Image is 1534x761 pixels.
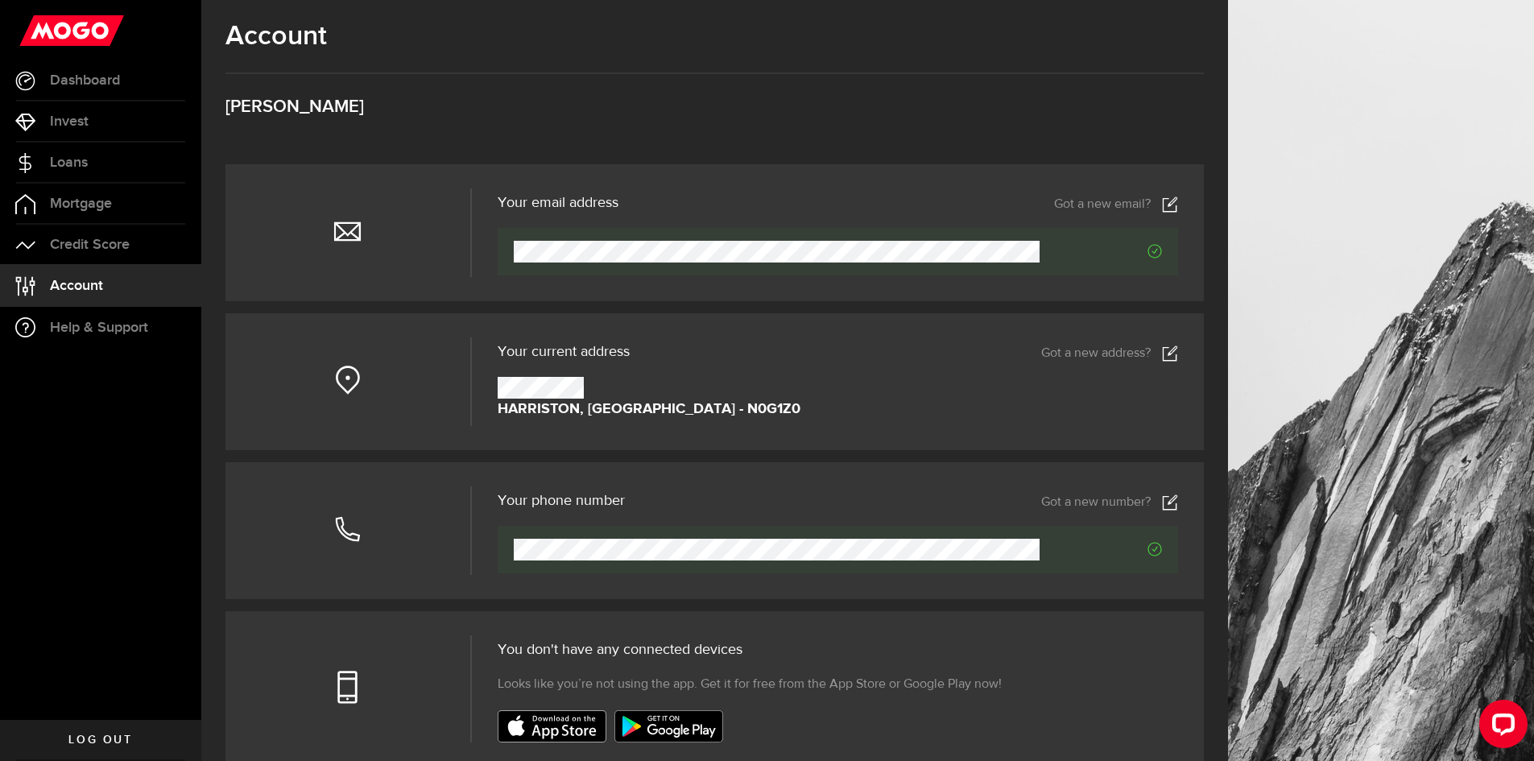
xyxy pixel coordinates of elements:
[225,98,1204,116] h3: [PERSON_NAME]
[68,734,132,746] span: Log out
[498,710,606,742] img: badge-app-store.svg
[498,494,625,508] h3: Your phone number
[1040,542,1162,556] span: Verified
[50,155,88,170] span: Loans
[50,114,89,129] span: Invest
[1041,345,1178,362] a: Got a new address?
[50,73,120,88] span: Dashboard
[498,643,742,657] span: You don't have any connected devices
[498,675,1002,694] span: Looks like you’re not using the app. Get it for free from the App Store or Google Play now!
[1466,693,1534,761] iframe: LiveChat chat widget
[498,399,800,420] strong: HARRISTON, [GEOGRAPHIC_DATA] - N0G1Z0
[1040,244,1162,258] span: Verified
[50,321,148,335] span: Help & Support
[50,238,130,252] span: Credit Score
[1041,494,1178,511] a: Got a new number?
[50,196,112,211] span: Mortgage
[50,279,103,293] span: Account
[225,20,1204,52] h1: Account
[614,710,723,742] img: badge-google-play.svg
[498,345,630,359] span: Your current address
[498,196,618,210] h3: Your email address
[1054,196,1178,213] a: Got a new email?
